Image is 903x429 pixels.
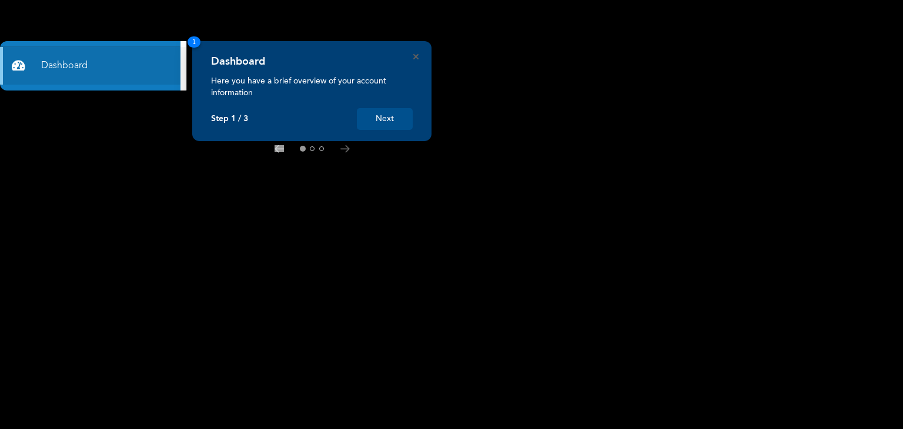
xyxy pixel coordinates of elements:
button: Next [357,108,413,130]
p: Here you have a brief overview of your account information [211,75,413,99]
span: 1 [188,36,200,48]
button: Close [413,54,419,59]
h4: Dashboard [211,55,265,68]
p: Step 1 / 3 [211,114,248,124]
